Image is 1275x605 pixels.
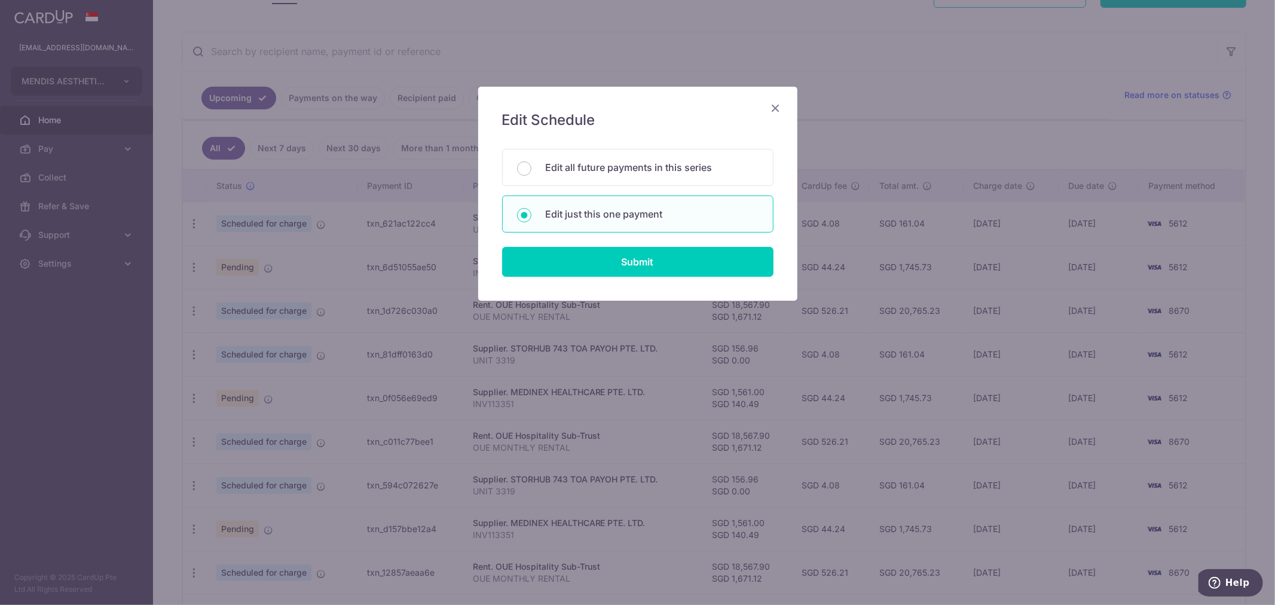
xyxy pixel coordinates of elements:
[502,111,773,130] h5: Edit Schedule
[546,160,759,175] p: Edit all future payments in this series
[502,247,773,277] input: Submit
[769,101,783,115] button: Close
[1198,569,1263,599] iframe: Opens a widget where you can find more information
[546,207,759,221] p: Edit just this one payment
